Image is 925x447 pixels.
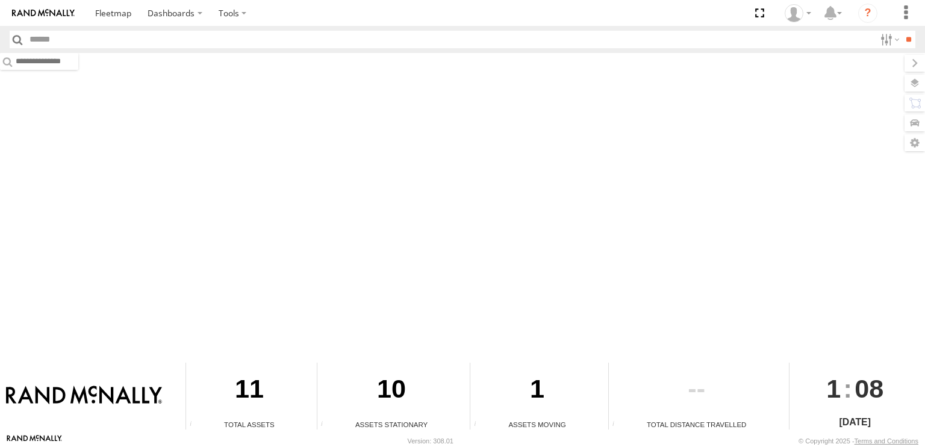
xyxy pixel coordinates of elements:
[609,419,785,430] div: Total Distance Travelled
[876,31,902,48] label: Search Filter Options
[790,415,921,430] div: [DATE]
[317,420,335,430] div: Total number of assets current stationary.
[858,4,877,23] i: ?
[317,419,466,430] div: Assets Stationary
[470,419,603,430] div: Assets Moving
[780,4,815,22] div: Valeo Dash
[186,420,204,430] div: Total number of Enabled Assets
[317,363,466,419] div: 10
[12,9,75,17] img: rand-logo.svg
[905,134,925,151] label: Map Settings
[470,363,603,419] div: 1
[799,437,918,445] div: © Copyright 2025 -
[855,363,883,414] span: 08
[186,363,313,419] div: 11
[855,437,918,445] a: Terms and Conditions
[408,437,453,445] div: Version: 308.01
[7,435,62,447] a: Visit our Website
[826,363,841,414] span: 1
[6,386,162,406] img: Rand McNally
[790,363,921,414] div: :
[186,419,313,430] div: Total Assets
[470,420,488,430] div: Total number of assets current in transit.
[609,420,627,430] div: Total distance travelled by all assets within specified date range and applied filters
